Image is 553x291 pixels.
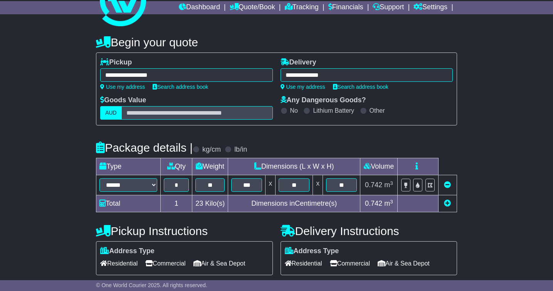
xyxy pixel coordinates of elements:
sup: 3 [390,180,393,186]
a: Quote/Book [230,1,275,14]
label: No [290,107,298,114]
span: 0.742 [365,181,382,189]
span: m [384,200,393,207]
h4: Delivery Instructions [281,225,457,237]
h4: Begin your quote [96,36,457,49]
td: x [313,175,323,195]
h4: Package details | [96,141,193,154]
label: Pickup [100,58,132,67]
sup: 3 [390,199,393,205]
a: Use my address [281,84,325,90]
td: 1 [161,195,192,212]
a: Financials [328,1,363,14]
td: x [266,175,276,195]
a: Search address book [333,84,388,90]
span: Commercial [330,257,370,269]
a: Settings [413,1,447,14]
a: Use my address [100,84,145,90]
td: Qty [161,158,192,175]
td: Type [96,158,161,175]
label: kg/cm [202,145,221,154]
a: Remove this item [444,181,451,189]
label: Other [370,107,385,114]
label: Lithium Battery [313,107,354,114]
label: Goods Value [100,96,146,105]
span: Air & Sea Depot [378,257,430,269]
td: Total [96,195,161,212]
a: Search address book [153,84,208,90]
label: Address Type [285,247,339,255]
td: Kilo(s) [192,195,228,212]
td: Weight [192,158,228,175]
span: © One World Courier 2025. All rights reserved. [96,282,207,288]
span: 23 [195,200,203,207]
label: lb/in [234,145,247,154]
span: Residential [100,257,138,269]
span: m [384,181,393,189]
a: Dashboard [179,1,220,14]
span: Residential [285,257,322,269]
span: 0.742 [365,200,382,207]
span: Air & Sea Depot [193,257,245,269]
h4: Pickup Instructions [96,225,272,237]
a: Support [373,1,404,14]
a: Add new item [444,200,451,207]
label: Any Dangerous Goods? [281,96,366,105]
span: Commercial [145,257,185,269]
td: Volume [360,158,398,175]
td: Dimensions (L x W x H) [228,158,360,175]
a: Tracking [285,1,319,14]
label: Address Type [100,247,155,255]
label: Delivery [281,58,316,67]
label: AUD [100,106,122,120]
td: Dimensions in Centimetre(s) [228,195,360,212]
